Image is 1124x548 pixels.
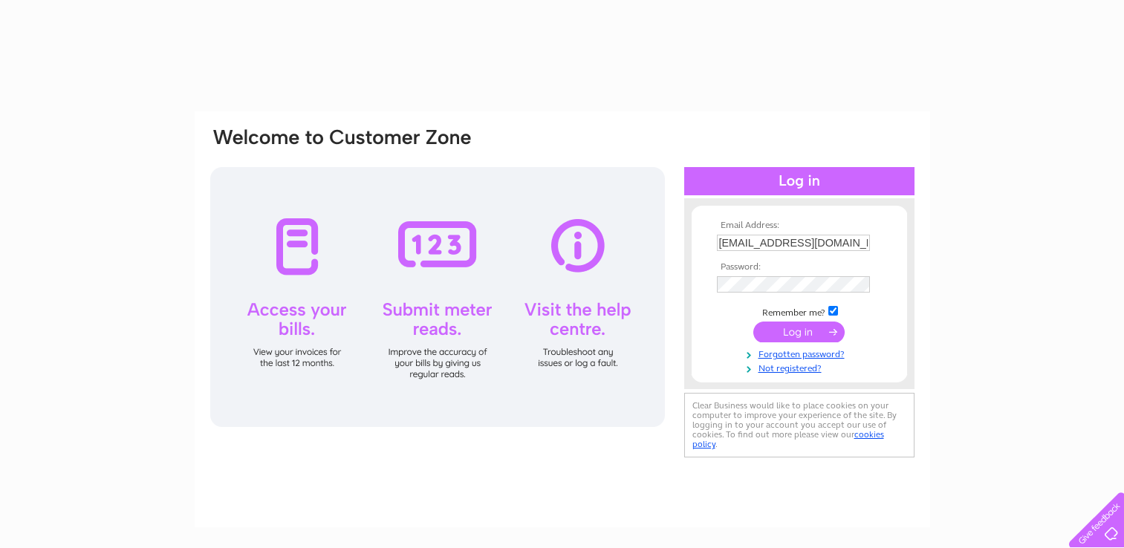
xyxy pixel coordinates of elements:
th: Email Address: [713,221,886,231]
a: Not registered? [717,360,886,374]
div: Clear Business would like to place cookies on your computer to improve your experience of the sit... [684,393,915,457]
a: cookies policy [692,429,884,449]
td: Remember me? [713,304,886,319]
input: Submit [753,322,845,342]
th: Password: [713,262,886,273]
a: Forgotten password? [717,346,886,360]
